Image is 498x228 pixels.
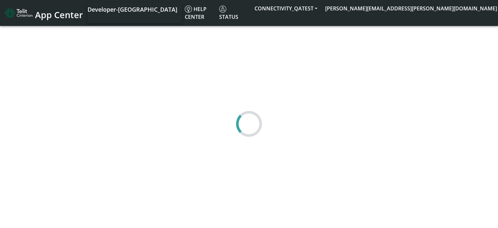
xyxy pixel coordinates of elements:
[251,3,321,14] button: CONNECTIVITY_QATEST
[88,6,177,13] span: Developer-[GEOGRAPHIC_DATA]
[35,9,83,21] span: App Center
[5,6,82,20] a: App Center
[219,6,226,13] img: status.svg
[217,3,251,23] a: Status
[185,6,207,20] span: Help center
[185,6,192,13] img: knowledge.svg
[5,8,32,18] img: logo-telit-cinterion-gw-new.png
[182,3,217,23] a: Help center
[87,3,177,16] a: Your current platform instance
[219,6,238,20] span: Status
